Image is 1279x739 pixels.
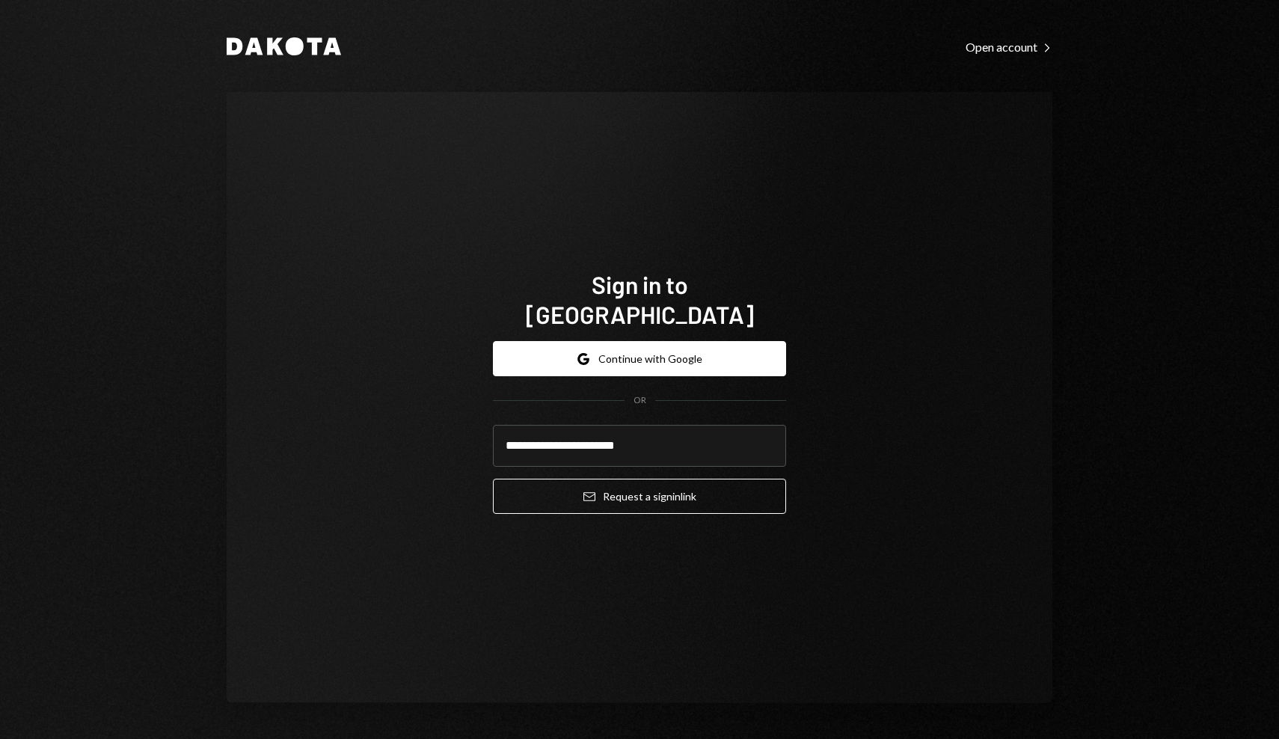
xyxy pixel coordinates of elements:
[493,269,786,329] h1: Sign in to [GEOGRAPHIC_DATA]
[634,394,646,407] div: OR
[493,479,786,514] button: Request a signinlink
[966,38,1052,55] a: Open account
[493,341,786,376] button: Continue with Google
[966,40,1052,55] div: Open account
